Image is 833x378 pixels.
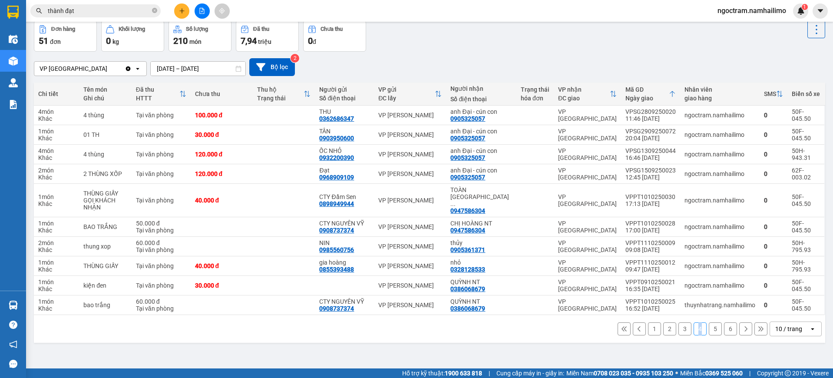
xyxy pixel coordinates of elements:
div: 0905325057 [450,154,485,161]
div: 10 / trang [775,325,802,333]
sup: 1 [802,4,808,10]
span: message [9,360,17,368]
div: kiện đen [83,282,127,289]
div: 0903950600 [319,135,354,142]
div: 0908737374 [319,305,354,312]
th: Toggle SortBy [374,83,446,106]
div: QUỲNH NT [450,298,512,305]
div: VP [PERSON_NAME] [378,112,442,119]
div: VP [GEOGRAPHIC_DATA] [558,239,617,253]
span: ... [450,200,456,207]
div: ngoctram.namhailimo [684,243,755,250]
span: Miền Nam [566,368,673,378]
span: | [489,368,490,378]
div: SMS [764,90,776,97]
div: ĐC lấy [378,95,435,102]
span: close-circle [152,7,157,15]
div: Chưa thu [195,90,248,97]
div: 50F-045.50 [792,193,820,207]
div: Tại văn phòng [136,246,186,253]
img: warehouse-icon [9,78,18,87]
input: Select a date range. [151,62,245,76]
button: Chưa thu0đ [303,20,366,52]
div: VP [GEOGRAPHIC_DATA] [558,128,617,142]
div: Đạt [319,167,370,174]
span: copyright [785,370,791,376]
button: caret-down [813,3,828,19]
div: VP [GEOGRAPHIC_DATA] [558,147,617,161]
div: VP [GEOGRAPHIC_DATA] [558,167,617,181]
span: kg [112,38,119,45]
div: Khác [38,135,75,142]
strong: 0708 023 035 - 0935 103 250 [594,370,673,377]
div: 120.000 đ [195,170,248,177]
div: 50F-045.50 [792,108,820,122]
div: Tại văn phòng [136,151,186,158]
div: Khác [38,246,75,253]
div: CTY NGUYÊN VỸ [319,298,370,305]
button: 4 [694,322,707,335]
div: VP [PERSON_NAME] [378,151,442,158]
div: 62F-003.02 [792,167,820,181]
div: VP [PERSON_NAME] [378,302,442,308]
div: 100.000 đ [195,112,248,119]
span: question-circle [9,321,17,329]
div: VPPT0910250021 [625,279,676,285]
span: search [36,8,42,14]
button: 1 [648,322,661,335]
button: 2 [663,322,676,335]
div: VP [GEOGRAPHIC_DATA] [40,64,107,73]
div: Đã thu [136,86,179,93]
div: 16:52 [DATE] [625,305,676,312]
th: Toggle SortBy [253,83,315,106]
div: 30.000 đ [195,282,248,289]
span: Hỗ trợ kỹ thuật: [402,368,482,378]
div: ngoctram.namhailimo [684,170,755,177]
div: VP [PERSON_NAME] [378,282,442,289]
div: 40.000 đ [195,262,248,269]
div: Khối lượng [119,26,145,32]
span: 0 [106,36,111,46]
div: VPSG2909250072 [625,128,676,135]
div: VP [PERSON_NAME] [378,197,442,204]
div: 4 thùng [83,151,127,158]
span: đơn [50,38,61,45]
div: 0 [764,197,783,204]
div: 2 món [38,167,75,174]
div: 09:47 [DATE] [625,266,676,273]
div: 40.000 đ [195,197,248,204]
span: 51 [39,36,48,46]
div: TÂN [319,128,370,135]
div: 0905325057 [450,174,485,181]
div: anh Đại - cún con [450,167,512,174]
div: HTTT [136,95,179,102]
span: file-add [199,8,205,14]
div: Trạng thái [257,95,304,102]
img: icon-new-feature [797,7,805,15]
div: 0 [764,243,783,250]
div: 1 món [38,298,75,305]
div: 11:46 [DATE] [625,115,676,122]
div: 0968909109 [319,174,354,181]
div: 1 món [38,128,75,135]
span: caret-down [816,7,824,15]
div: 4 món [38,108,75,115]
div: 0386068679 [450,305,485,312]
div: Số điện thoại [319,95,370,102]
div: Khác [38,227,75,234]
div: 50H-943.31 [792,147,820,161]
svg: Clear value [125,65,132,72]
div: 12:45 [DATE] [625,174,676,181]
div: 2 THÙNG XỐP [83,170,127,177]
span: 210 [173,36,188,46]
div: 0 [764,223,783,230]
div: 0362686347 [319,115,354,122]
span: plus [179,8,185,14]
div: hóa đơn [521,95,549,102]
div: 0328128533 [450,266,485,273]
div: Khác [38,305,75,312]
div: 0 [764,302,783,308]
div: 0 [764,151,783,158]
div: 0898949944 [319,200,354,207]
img: warehouse-icon [9,56,18,66]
